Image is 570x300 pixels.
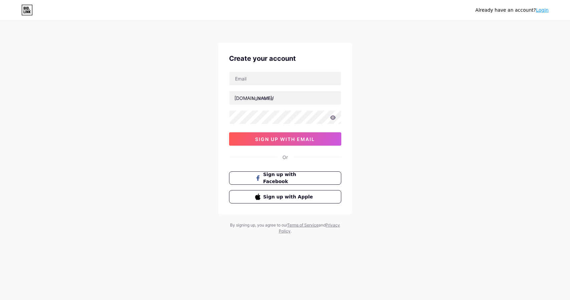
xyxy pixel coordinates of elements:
[536,7,549,13] a: Login
[229,171,341,185] button: Sign up with Facebook
[229,132,341,146] button: sign up with email
[234,95,274,102] div: [DOMAIN_NAME]/
[263,193,315,200] span: Sign up with Apple
[229,72,341,85] input: Email
[263,171,315,185] span: Sign up with Facebook
[282,154,288,161] div: Or
[229,190,341,203] button: Sign up with Apple
[255,136,315,142] span: sign up with email
[228,222,342,234] div: By signing up, you agree to our and .
[229,53,341,63] div: Create your account
[287,222,319,228] a: Terms of Service
[476,7,549,14] div: Already have an account?
[229,91,341,105] input: username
